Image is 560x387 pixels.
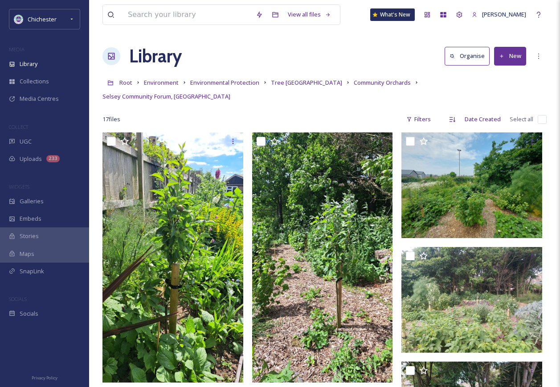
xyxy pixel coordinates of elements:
img: Logo_of_Chichester_District_Council.png [14,15,23,24]
span: Tree [GEOGRAPHIC_DATA] [271,78,342,86]
span: Environmental Protection [190,78,259,86]
div: 233 [46,155,60,162]
span: Maps [20,250,34,258]
span: Collections [20,77,49,86]
span: UGC [20,137,32,146]
span: Uploads [20,155,42,163]
span: Privacy Policy [32,375,57,381]
img: The Hidden Garden community orchard.jpg [252,132,393,383]
img: 20230611_130547.jpg [401,132,542,238]
img: The Hidden Garden community orchard 2.jpg [102,132,243,383]
span: Library [20,60,37,68]
a: Tree [GEOGRAPHIC_DATA] [271,77,342,88]
span: Root [119,78,132,86]
a: Root [119,77,132,88]
span: Socials [20,309,38,318]
a: Community Orchards [354,77,411,88]
span: 17 file s [102,115,120,124]
a: [PERSON_NAME] [467,6,531,23]
span: SnapLink [20,267,44,276]
a: Selsey Community Forum, [GEOGRAPHIC_DATA] [102,91,230,102]
button: Organise [445,47,490,65]
span: Community Orchards [354,78,411,86]
input: Search your library [123,5,251,25]
a: What's New [370,8,415,21]
span: Galleries [20,197,44,206]
span: Stories [20,232,39,240]
span: COLLECT [9,124,28,130]
a: Library [129,43,182,70]
a: Privacy Policy [32,372,57,383]
div: Date Created [460,111,505,128]
span: Embeds [20,214,41,223]
span: Select all [510,115,533,124]
a: View all files [283,6,335,23]
span: Selsey Community Forum, [GEOGRAPHIC_DATA] [102,92,230,100]
a: Organise [445,47,494,65]
span: MEDIA [9,46,25,53]
span: [PERSON_NAME] [482,10,526,18]
span: Environment [144,78,179,86]
span: Media Centres [20,95,59,103]
a: Environmental Protection [190,77,259,88]
img: 20230611_125514.jpg [401,247,542,353]
span: WIDGETS [9,183,29,190]
span: Chichester [28,15,57,23]
div: Filters [402,111,435,128]
span: SOCIALS [9,296,27,302]
button: New [494,47,526,65]
a: Environment [144,77,179,88]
